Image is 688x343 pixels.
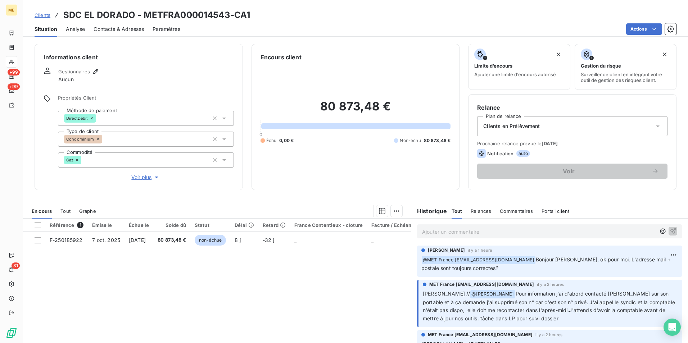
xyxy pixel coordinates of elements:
[423,291,676,322] span: Pour information j'ai d'abord contacté [PERSON_NAME] sur son portable et à ça demande j'ai suppri...
[8,83,20,90] span: +99
[411,207,447,215] h6: Historique
[8,69,20,76] span: +99
[486,168,652,174] span: Voir
[195,235,226,246] span: non-échue
[235,222,254,228] div: Délai
[470,290,515,298] span: @ [PERSON_NAME]
[58,95,234,105] span: Propriétés Client
[92,237,120,243] span: 7 oct. 2025
[477,164,667,179] button: Voir
[66,137,94,141] span: Condominium
[626,23,662,35] button: Actions
[66,158,73,162] span: Gaz
[542,141,558,146] span: [DATE]
[537,282,564,287] span: il y a 2 heures
[581,72,670,83] span: Surveiller ce client en intégrant votre outil de gestion des risques client.
[158,222,186,228] div: Solde dû
[131,174,160,181] span: Voir plus
[535,333,562,337] span: il y a 2 heures
[487,151,513,156] span: Notification
[468,44,570,90] button: Limite d’encoursAjouter une limite d’encours autorisé
[259,132,262,137] span: 0
[35,26,57,33] span: Situation
[421,256,672,271] span: Bonjour [PERSON_NAME], ok pour moi. L'adresse mail + postale sont toujours correctes?
[58,173,234,181] button: Voir plus
[400,137,421,144] span: Non-échu
[66,26,85,33] span: Analyse
[129,222,149,228] div: Échue le
[12,262,20,269] span: 31
[294,222,363,228] div: France Contentieux - cloture
[158,237,186,244] span: 80 873,48 €
[471,208,491,214] span: Relances
[371,237,374,243] span: _
[474,72,556,77] span: Ajouter une limite d’encours autorisé
[500,208,533,214] span: Commentaires
[542,208,569,214] span: Portail client
[477,103,667,112] h6: Relance
[81,157,87,163] input: Ajouter une valeur
[474,63,512,69] span: Limite d’encours
[452,208,462,214] span: Tout
[483,123,540,130] span: Clients en Prélèvement
[102,136,108,142] input: Ajouter une valeur
[575,44,676,90] button: Gestion du risqueSurveiller ce client en intégrant votre outil de gestion des risques client.
[429,281,534,288] span: MET France [EMAIL_ADDRESS][DOMAIN_NAME]
[129,237,146,243] span: [DATE]
[96,115,102,122] input: Ajouter une valeur
[58,76,74,83] span: Aucun
[261,99,451,121] h2: 80 873,48 €
[279,137,294,144] span: 0,00 €
[422,256,535,264] span: @ MET France [EMAIL_ADDRESS][DOMAIN_NAME]
[44,53,234,61] h6: Informations client
[35,12,50,19] a: Clients
[235,237,240,243] span: 8 j
[468,248,492,252] span: il y a 1 heure
[261,53,302,61] h6: Encours client
[266,137,277,144] span: Échu
[77,222,83,228] span: 1
[58,69,90,74] span: Gestionnaires
[423,291,470,297] span: [PERSON_NAME] //
[79,208,96,214] span: Graphe
[516,150,530,157] span: auto
[6,4,17,16] div: ME
[371,222,421,228] div: Facture / Echéancier
[94,26,144,33] span: Contacts & Adresses
[92,222,120,228] div: Émise le
[50,237,83,243] span: F-250185922
[424,137,451,144] span: 80 873,48 €
[263,222,286,228] div: Retard
[664,319,681,336] div: Open Intercom Messenger
[66,116,88,120] span: DirectDebit
[294,237,297,243] span: _
[195,222,226,228] div: Statut
[50,222,83,228] div: Référence
[581,63,621,69] span: Gestion du risque
[428,331,533,338] span: MET France [EMAIL_ADDRESS][DOMAIN_NAME]
[60,208,71,214] span: Tout
[32,208,52,214] span: En cours
[263,237,274,243] span: -32 j
[63,9,250,22] h3: SDC EL DORADO - METFRA000014543-CA1
[153,26,180,33] span: Paramètres
[35,12,50,18] span: Clients
[477,141,667,146] span: Prochaine relance prévue le
[6,327,17,339] img: Logo LeanPay
[428,247,465,253] span: [PERSON_NAME]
